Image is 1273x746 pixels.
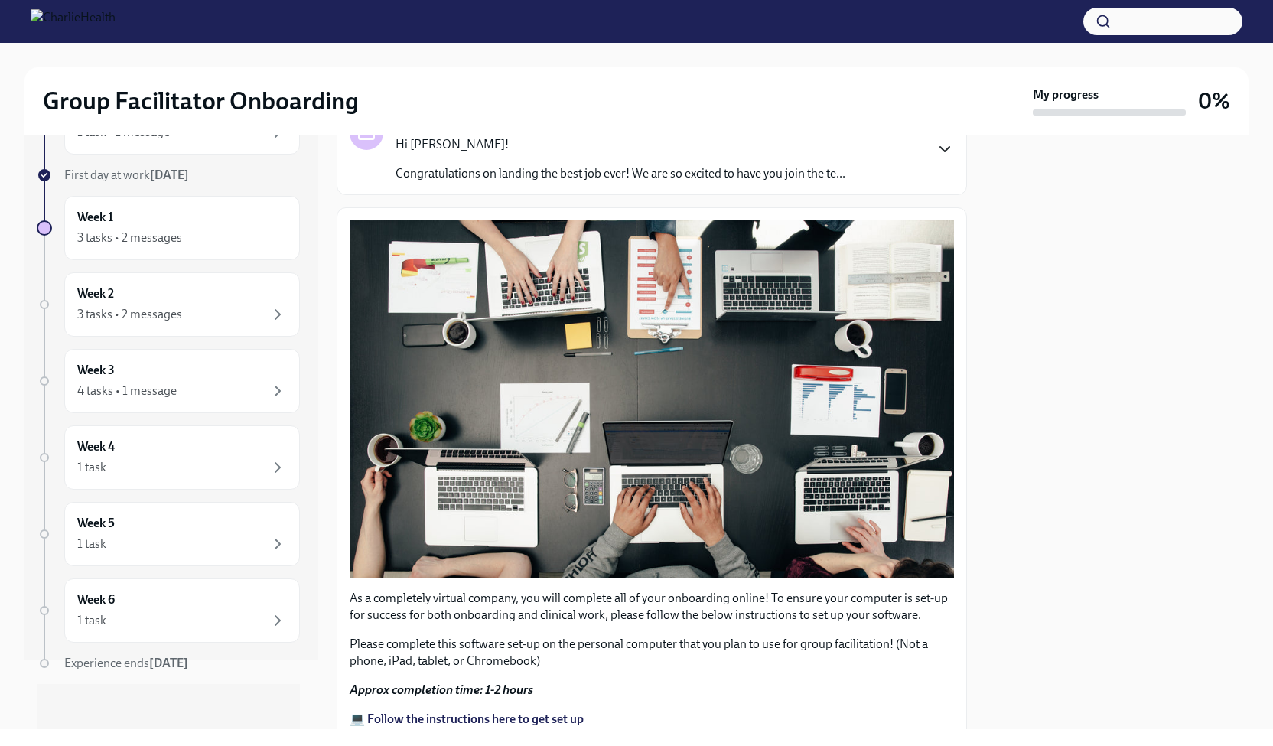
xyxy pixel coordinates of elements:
[77,612,106,629] div: 1 task
[77,306,182,323] div: 3 tasks • 2 messages
[396,136,845,153] p: Hi [PERSON_NAME]!
[77,536,106,552] div: 1 task
[43,86,359,116] h2: Group Facilitator Onboarding
[37,196,300,260] a: Week 13 tasks • 2 messages
[64,168,189,182] span: First day at work
[77,230,182,246] div: 3 tasks • 2 messages
[37,425,300,490] a: Week 41 task
[350,636,954,669] p: Please complete this software set-up on the personal computer that you plan to use for group faci...
[77,515,115,532] h6: Week 5
[350,682,533,697] strong: Approx completion time: 1-2 hours
[77,459,106,476] div: 1 task
[396,165,845,182] p: Congratulations on landing the best job ever! We are so excited to have you join the te...
[77,209,113,226] h6: Week 1
[1198,87,1230,115] h3: 0%
[37,578,300,643] a: Week 61 task
[149,656,188,670] strong: [DATE]
[350,590,954,624] p: As a completely virtual company, you will complete all of your onboarding online! To ensure your ...
[350,220,954,578] button: Zoom image
[77,438,115,455] h6: Week 4
[150,168,189,182] strong: [DATE]
[37,272,300,337] a: Week 23 tasks • 2 messages
[64,656,188,670] span: Experience ends
[77,591,115,608] h6: Week 6
[350,712,584,726] a: 💻 Follow the instructions here to get set up
[37,167,300,184] a: First day at work[DATE]
[77,362,115,379] h6: Week 3
[77,285,114,302] h6: Week 2
[31,9,116,34] img: CharlieHealth
[37,502,300,566] a: Week 51 task
[77,383,177,399] div: 4 tasks • 1 message
[1033,86,1099,103] strong: My progress
[37,349,300,413] a: Week 34 tasks • 1 message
